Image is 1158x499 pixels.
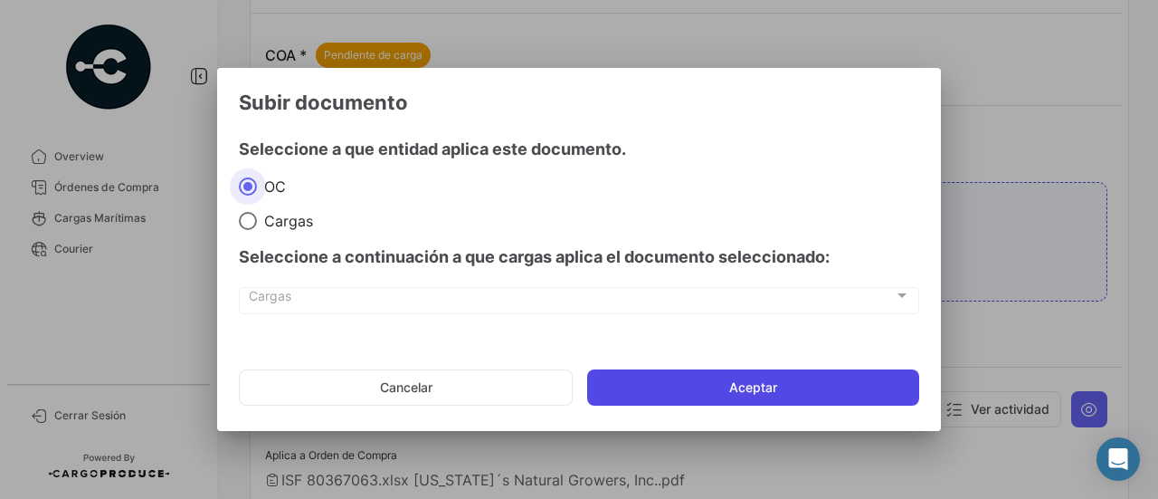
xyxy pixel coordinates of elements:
[257,212,313,230] span: Cargas
[239,90,919,115] h3: Subir documento
[257,178,286,196] span: OC
[239,245,919,270] h4: Seleccione a continuación a que cargas aplica el documento seleccionado:
[249,292,894,307] span: Cargas
[587,369,919,406] button: Aceptar
[239,369,573,406] button: Cancelar
[239,137,919,162] h4: Seleccione a que entidad aplica este documento.
[1096,437,1140,481] div: Abrir Intercom Messenger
